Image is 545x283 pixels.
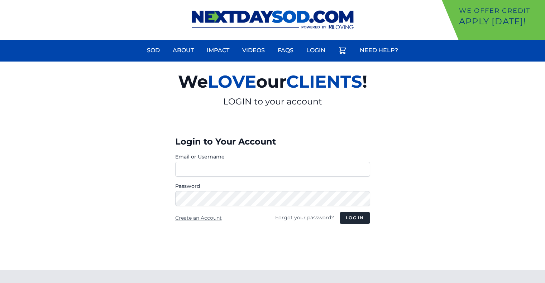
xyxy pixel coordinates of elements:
span: LOVE [208,71,256,92]
p: We offer Credit [459,6,542,16]
a: Need Help? [355,42,402,59]
a: Login [302,42,330,59]
h3: Login to Your Account [175,136,370,147]
label: Password [175,182,370,190]
a: Impact [202,42,234,59]
a: Forgot your password? [275,214,334,221]
label: Email or Username [175,153,370,160]
a: Videos [238,42,269,59]
a: FAQs [273,42,298,59]
a: Create an Account [175,215,222,221]
h2: We our ! [95,67,450,96]
p: LOGIN to your account [95,96,450,107]
a: About [168,42,198,59]
a: Sod [143,42,164,59]
span: CLIENTS [286,71,362,92]
p: Apply [DATE]! [459,16,542,27]
button: Log in [340,212,370,224]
